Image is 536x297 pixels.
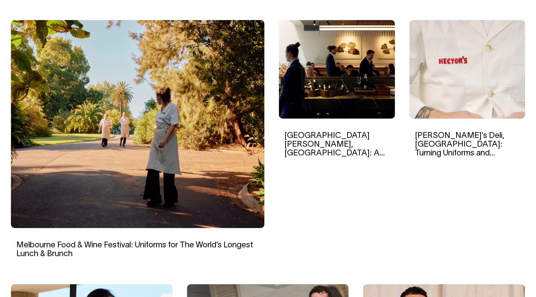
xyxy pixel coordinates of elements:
img: Melbourne Food & Wine Festival: Uniforms for The World’s Longest Lunch & Brunch [11,20,264,228]
img: Saint Peter, Sydney: A New Look For The Most Anticipated Opening of 2024 [279,20,395,119]
a: [GEOGRAPHIC_DATA][PERSON_NAME], [GEOGRAPHIC_DATA]: A New Look For The Most Anticipated Opening of... [284,132,388,175]
img: Hector’s Deli, Melbourne: Turning Uniforms and Merchandise Into Brand Assets [409,20,525,119]
a: [PERSON_NAME]’s Deli, [GEOGRAPHIC_DATA]: Turning Uniforms and Merchandise Into Brand Assets [415,132,504,175]
a: Melbourne Food & Wine Festival: Uniforms for The World’s Longest Lunch & Brunch [16,242,253,258]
